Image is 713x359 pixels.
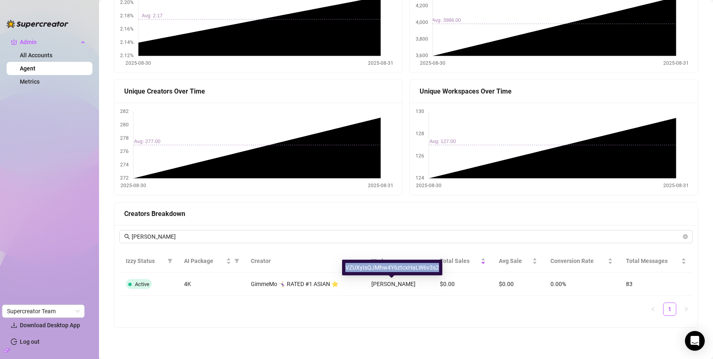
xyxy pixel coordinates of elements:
[420,86,688,96] div: Unique Workspaces Over Time
[683,234,688,239] button: close-circle
[20,78,40,85] a: Metrics
[251,281,338,287] span: GimmeMo 🤸🏼‍♀️ RATED #1 ASIAN ⭐️
[11,322,17,328] span: download
[544,250,619,272] th: Conversion Rate
[492,250,543,272] th: Avg Sale
[680,303,693,316] li: Next Page
[619,272,693,296] td: 83
[365,250,433,272] th: Workspace
[177,250,244,272] th: AI Package
[20,322,80,328] span: Download Desktop App
[433,250,493,272] th: Total Sales
[544,272,619,296] td: 0.00%
[4,347,10,353] span: build
[168,258,172,263] span: filter
[663,303,676,315] a: 1
[433,272,493,296] td: $0.00
[685,331,705,351] div: Open Intercom Messenger
[166,255,174,267] span: filter
[20,65,35,72] a: Agent
[132,232,681,241] input: Search by Creator ID / Creator Name / Workspace UID / Workspace Name
[680,303,693,316] button: right
[244,250,365,272] th: Creator
[184,256,224,265] span: AI Package
[124,209,688,219] div: Creators Breakdown
[619,250,693,272] th: Total Messages
[626,256,680,265] span: Total Messages
[20,52,52,59] a: All Accounts
[234,258,239,263] span: filter
[7,305,80,317] span: Supercreator Team
[684,307,689,312] span: right
[124,234,130,239] span: search
[135,281,149,287] span: Active
[177,272,244,296] td: 4K
[20,35,78,49] span: Admin
[647,303,660,316] button: left
[20,338,40,345] a: Log out
[663,303,676,316] li: 1
[440,256,479,265] span: Total Sales
[492,272,543,296] td: $0.00
[550,256,606,265] span: Conversion Rate
[651,307,656,312] span: left
[126,256,164,265] span: Izzy Status
[11,39,17,45] span: crown
[7,20,68,28] img: logo-BBDzfeDw.svg
[124,86,392,96] div: Unique Creators Over Time
[233,255,241,267] span: filter
[371,281,416,287] span: [PERSON_NAME]
[499,256,530,265] span: Avg Sale
[342,260,442,275] div: VZUXyIsQJMhw4Y6ztcxHaLW6v3s2
[647,303,660,316] li: Previous Page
